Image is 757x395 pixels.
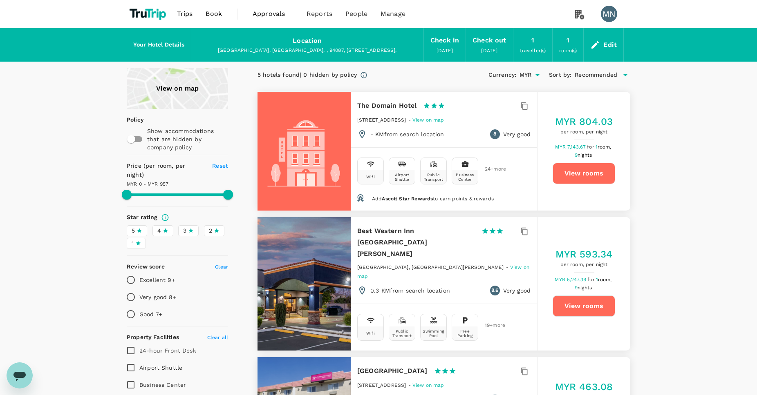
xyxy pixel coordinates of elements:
a: View on map [357,264,529,279]
span: [DATE] [481,48,497,53]
span: room(s) [559,48,577,53]
p: Good 7+ [139,310,162,318]
span: Manage [381,9,405,19]
span: 19 + more [485,323,497,328]
span: 24 + more [485,166,497,172]
span: Recommended [575,71,617,80]
span: 9 [575,285,593,291]
div: Swimming Pool [422,329,445,338]
div: [GEOGRAPHIC_DATA], [GEOGRAPHIC_DATA], , 94087, [STREET_ADDRESS], [198,47,417,55]
span: 1 [132,239,134,248]
span: Airport Shuttle [139,364,182,371]
div: Wifi [366,331,375,335]
span: for [587,144,595,150]
span: 5 [132,226,135,235]
p: - KM from search location [370,130,444,138]
p: Very good [503,286,531,295]
span: Clear all [207,335,228,340]
span: Ascott Star Rewards [382,196,433,202]
span: Reset [212,162,228,169]
svg: Star ratings are awarded to properties to represent the quality of services, facilities, and amen... [161,213,169,222]
span: Trips [177,9,193,19]
button: View rooms [553,163,615,184]
h6: Your Hotel Details [133,40,184,49]
span: room, [598,144,611,150]
p: Excellent 9+ [139,276,175,284]
span: Book [206,9,222,19]
img: TruTrip logo [127,5,170,23]
div: Wifi [366,175,375,179]
div: Public Transport [422,173,445,182]
span: for [587,277,596,282]
a: View on map [127,68,228,109]
div: 5 hotels found | 0 hidden by policy [258,71,357,80]
h5: MYR 804.03 [555,115,613,128]
span: per room, per night [555,128,613,136]
span: - [408,382,412,388]
span: 2 [209,226,212,235]
span: 4 [157,226,161,235]
div: Business Center [454,173,476,182]
iframe: Button to launch messaging window [7,362,33,388]
span: nights [578,152,592,158]
span: 1 [596,144,613,150]
span: Approvals [253,9,293,19]
div: 1 [531,35,534,46]
span: [DATE] [437,48,453,53]
span: per room, per night [555,261,613,269]
span: 8 [493,130,496,138]
span: 9 [575,152,593,158]
p: Show accommodations that are hidden by company policy [147,127,227,151]
span: traveller(s) [520,48,546,53]
h6: [GEOGRAPHIC_DATA] [357,365,428,377]
span: - [408,117,412,123]
h6: Review score [127,262,165,271]
span: 24-hour Front Desk [139,347,196,354]
span: Clear [215,264,228,270]
span: Business Center [139,382,186,388]
span: room, [598,277,612,282]
span: View on map [412,382,444,388]
span: [GEOGRAPHIC_DATA], [GEOGRAPHIC_DATA][PERSON_NAME] [357,264,504,270]
span: 3 [183,226,186,235]
div: Check out [473,35,506,46]
a: View on map [412,116,444,123]
p: Policy [127,115,132,124]
span: View on map [412,117,444,123]
h6: Property Facilities [127,333,179,342]
p: Very good 8+ [139,293,176,301]
span: 8.6 [491,286,498,295]
button: View rooms [553,295,615,317]
span: View on map [357,264,529,279]
span: [STREET_ADDRESS] [357,117,406,123]
div: Edit [603,39,617,51]
h6: Sort by : [549,71,571,80]
h5: MYR 593.34 [555,248,613,261]
a: View on map [412,382,444,388]
span: Reports [307,9,332,19]
span: MYR 0 - MYR 957 [127,181,168,187]
div: Airport Shuttle [391,173,413,182]
button: Open [532,69,543,81]
h6: Price (per room, per night) [127,162,203,180]
div: Free Parking [454,329,476,338]
h6: Star rating [127,213,158,222]
h5: MYR 463.08 [555,380,613,393]
span: nights [578,285,592,291]
div: MN [601,6,617,22]
span: - [506,264,510,270]
div: 1 [567,35,569,46]
div: Public Transport [391,329,413,338]
span: MYR 7,143.67 [555,144,587,150]
span: People [345,9,367,19]
span: 1 [596,277,613,282]
h6: Best Western Inn [GEOGRAPHIC_DATA][PERSON_NAME] [357,225,475,260]
span: MYR 5,247.39 [555,277,587,282]
h6: The Domain Hotel [357,100,417,111]
span: Add to earn points & rewards [372,196,494,202]
div: Location [293,35,322,47]
span: [STREET_ADDRESS] [357,382,406,388]
p: Very good [503,130,531,138]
